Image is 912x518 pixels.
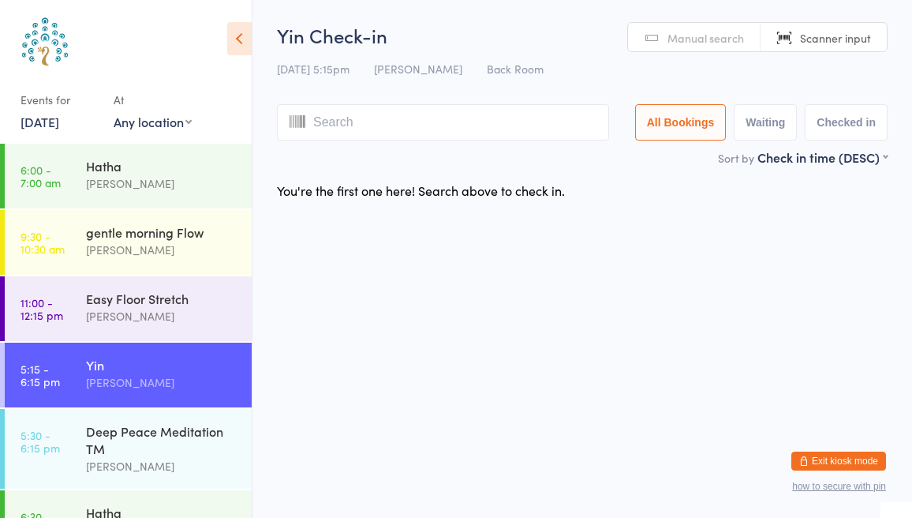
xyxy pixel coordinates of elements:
div: [PERSON_NAME] [86,241,238,259]
span: Scanner input [800,30,871,46]
span: [PERSON_NAME] [374,61,462,77]
div: Any location [114,113,192,130]
a: 9:30 -10:30 amgentle morning Flow[PERSON_NAME] [5,210,252,275]
div: [PERSON_NAME] [86,307,238,325]
h2: Yin Check-in [277,22,888,48]
time: 6:00 - 7:00 am [21,163,61,189]
div: Check in time (DESC) [757,148,888,166]
button: Checked in [805,104,888,141]
div: At [114,87,192,113]
time: 5:30 - 6:15 pm [21,429,60,454]
time: 11:00 - 12:15 pm [21,296,63,321]
div: Hatha [86,157,238,175]
div: [PERSON_NAME] [86,457,238,475]
a: 5:30 -6:15 pmDeep Peace Meditation TM[PERSON_NAME] [5,409,252,489]
a: 5:15 -6:15 pmYin[PERSON_NAME] [5,343,252,407]
a: [DATE] [21,113,59,130]
div: Yin [86,356,238,373]
div: You're the first one here! Search above to check in. [277,182,565,199]
div: [PERSON_NAME] [86,373,238,392]
button: Exit kiosk mode [791,452,886,471]
label: Sort by [718,150,754,166]
span: Back Room [487,61,544,77]
div: gentle morning Flow [86,223,238,241]
span: [DATE] 5:15pm [277,61,349,77]
time: 9:30 - 10:30 am [21,230,65,255]
input: Search [277,104,609,141]
time: 5:15 - 6:15 pm [21,362,60,388]
span: Manual search [667,30,744,46]
div: Deep Peace Meditation TM [86,422,238,457]
div: [PERSON_NAME] [86,175,238,193]
img: Australian School of Meditation & Yoga [16,12,75,71]
div: Events for [21,87,98,113]
a: 11:00 -12:15 pmEasy Floor Stretch[PERSON_NAME] [5,276,252,341]
div: Easy Floor Stretch [86,290,238,307]
button: Waiting [734,104,797,141]
button: how to secure with pin [792,481,886,492]
button: All Bookings [635,104,727,141]
a: 6:00 -7:00 amHatha[PERSON_NAME] [5,144,252,208]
